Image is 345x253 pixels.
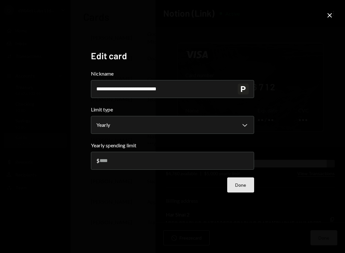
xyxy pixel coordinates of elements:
button: Done [227,177,254,192]
div: $ [96,158,100,164]
label: Limit type [91,106,254,113]
label: Yearly spending limit [91,142,254,149]
button: Limit type [91,116,254,134]
button: Autofill Privacy Card [237,83,249,95]
h2: Edit card [91,50,254,62]
label: Nickname [91,70,254,78]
